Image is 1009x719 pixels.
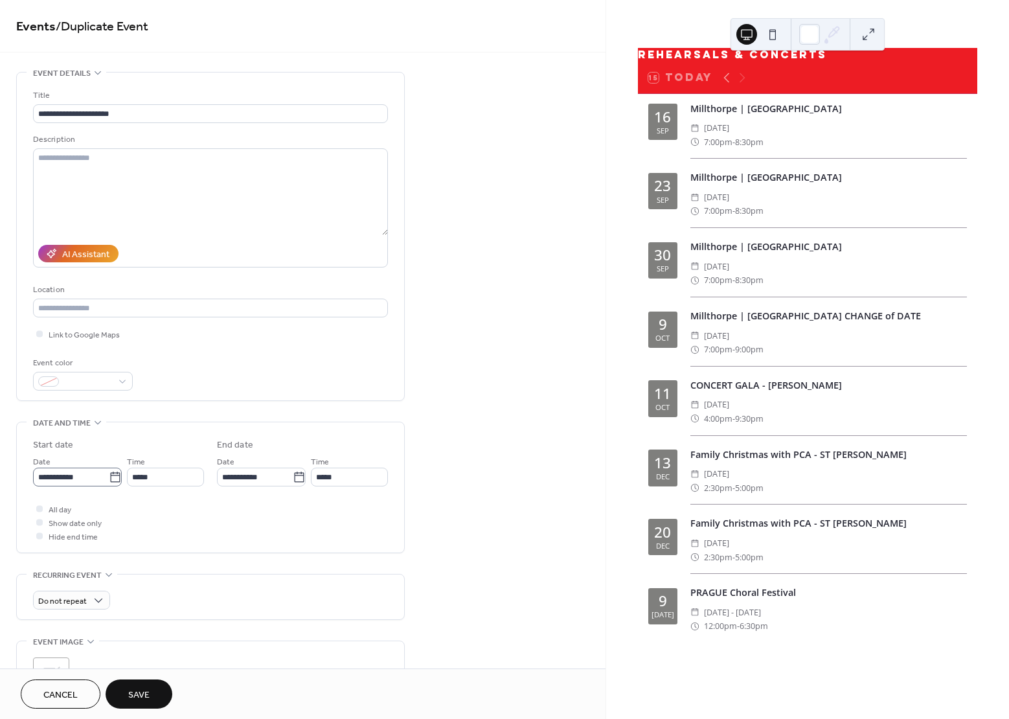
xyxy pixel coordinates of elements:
button: Cancel [21,679,100,709]
span: 7:00pm [704,273,732,287]
div: 30 [654,248,671,263]
div: ​ [690,619,699,633]
span: [DATE] [704,467,729,481]
div: 16 [654,110,671,125]
div: ; [33,657,69,694]
div: ​ [690,190,699,204]
span: Date [217,455,234,469]
div: AI Assistant [62,248,109,262]
div: 20 [654,525,671,540]
div: PRAGUE Choral Festival [690,586,967,600]
span: - [732,204,735,218]
span: - [732,412,735,426]
span: 8:30pm [735,135,764,149]
span: 2:30pm [704,551,732,564]
div: ​ [690,329,699,343]
span: - [732,343,735,356]
div: ​ [690,412,699,426]
div: ​ [690,343,699,356]
div: Sep [657,265,669,272]
span: Cancel [43,689,78,702]
div: [DATE] [652,611,674,618]
div: Sep [657,127,669,134]
div: ​ [690,606,699,619]
span: Save [128,689,150,702]
span: 5:00pm [735,551,764,564]
span: 8:30pm [735,204,764,218]
div: CONCERT GALA - [PERSON_NAME] [690,378,967,393]
span: 2:30pm [704,481,732,495]
span: 7:00pm [704,204,732,218]
span: [DATE] - [DATE] [704,606,761,619]
div: ​ [690,135,699,149]
div: 9 [659,594,667,609]
span: - [732,481,735,495]
span: 9:30pm [735,412,764,426]
span: Event image [33,635,84,649]
span: 12:00pm [704,619,737,633]
div: ​ [690,481,699,495]
span: [DATE] [704,536,729,550]
span: All day [49,503,71,517]
div: REHEARSALS & CONCERTS [638,48,977,62]
span: 6:30pm [740,619,768,633]
div: 9 [659,317,667,332]
div: 23 [654,179,671,194]
span: - [732,135,735,149]
div: 11 [654,387,671,402]
span: - [732,273,735,287]
div: ​ [690,467,699,481]
div: Millthorpe | [GEOGRAPHIC_DATA] [690,240,967,254]
span: 7:00pm [704,343,732,356]
button: Save [106,679,172,709]
div: End date [217,439,253,452]
span: Link to Google Maps [49,328,120,342]
span: - [737,619,740,633]
span: 5:00pm [735,481,764,495]
span: Hide end time [49,531,98,544]
span: 9:00pm [735,343,764,356]
div: ​ [690,204,699,218]
div: ​ [690,398,699,411]
button: AI Assistant [38,245,119,262]
div: ​ [690,260,699,273]
div: Oct [655,404,670,411]
div: Millthorpe | [GEOGRAPHIC_DATA] [690,102,967,116]
div: Description [33,133,385,146]
div: ​ [690,273,699,287]
span: / Duplicate Event [56,14,148,40]
span: [DATE] [704,329,729,343]
div: Millthorpe | [GEOGRAPHIC_DATA] [690,170,967,185]
span: [DATE] [704,398,729,411]
div: Event color [33,356,130,370]
span: [DATE] [704,260,729,273]
div: Dec [656,542,670,549]
a: Events [16,14,56,40]
div: ​ [690,551,699,564]
span: Do not repeat [38,594,87,609]
span: [DATE] [704,121,729,135]
span: [DATE] [704,190,729,204]
div: Location [33,283,385,297]
span: Date and time [33,417,91,430]
span: Show date only [49,517,102,531]
div: Millthorpe | [GEOGRAPHIC_DATA] CHANGE of DATE [690,309,967,323]
span: Event details [33,67,91,80]
div: Sep [657,196,669,203]
div: Dec [656,473,670,480]
span: 8:30pm [735,273,764,287]
div: Family Christmas with PCA - ST [PERSON_NAME] [690,448,967,462]
div: Start date [33,439,73,452]
div: Title [33,89,385,102]
span: Date [33,455,51,469]
span: 4:00pm [704,412,732,426]
div: Family Christmas with PCA - ST [PERSON_NAME] [690,516,967,531]
div: Oct [655,334,670,341]
div: ​ [690,121,699,135]
span: Time [311,455,329,469]
span: 7:00pm [704,135,732,149]
div: ​ [690,536,699,550]
div: 13 [654,456,671,471]
span: - [732,551,735,564]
